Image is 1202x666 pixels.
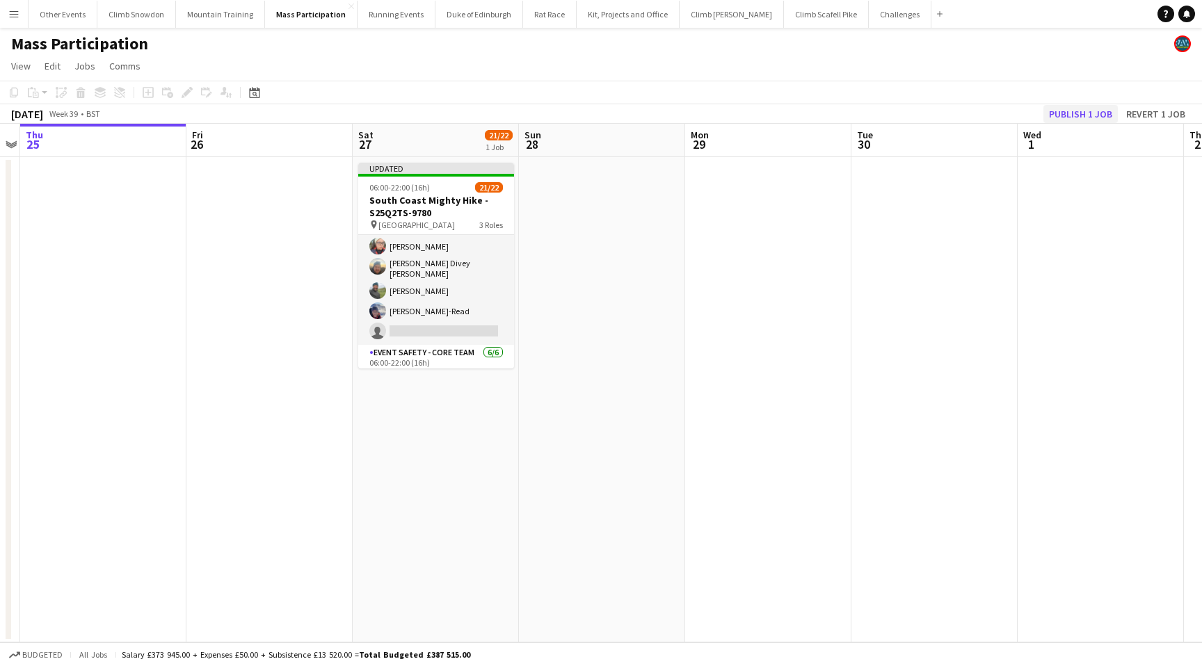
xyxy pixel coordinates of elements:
span: 28 [522,136,541,152]
h3: South Coast Mighty Hike - S25Q2TS-9780 [358,194,514,219]
button: Duke of Edinburgh [435,1,523,28]
span: Edit [45,60,61,72]
span: 25 [24,136,43,152]
app-card-role: Event Safety - Core Team6/606:00-22:00 (16h) [358,345,514,493]
button: Climb [PERSON_NAME] [680,1,784,28]
app-user-avatar: Staff RAW Adventures [1174,35,1191,52]
span: Sat [358,129,374,141]
span: Sun [524,129,541,141]
span: 29 [689,136,709,152]
span: Fri [192,129,203,141]
span: 3 Roles [479,220,503,230]
h1: Mass Participation [11,33,148,54]
button: Kit, Projects and Office [577,1,680,28]
button: Running Events [358,1,435,28]
a: View [6,57,36,75]
span: Budgeted [22,650,63,660]
span: 21/22 [475,182,503,193]
button: Budgeted [7,647,65,663]
app-job-card: Updated06:00-22:00 (16h)21/22South Coast Mighty Hike - S25Q2TS-9780 [GEOGRAPHIC_DATA]3 Roles[PERS... [358,163,514,368]
button: Climb Snowdon [97,1,176,28]
span: 06:00-22:00 (16h) [369,182,430,193]
button: Rat Race [523,1,577,28]
span: Thu [26,129,43,141]
span: 21/22 [485,130,513,140]
button: Climb Scafell Pike [784,1,869,28]
span: 30 [855,136,873,152]
button: Publish 1 job [1043,105,1118,123]
div: 1 Job [486,142,512,152]
button: Mass Participation [265,1,358,28]
button: Mountain Training [176,1,265,28]
span: View [11,60,31,72]
button: Revert 1 job [1121,105,1191,123]
div: Updated [358,163,514,174]
button: Challenges [869,1,931,28]
div: [DATE] [11,107,43,121]
span: Comms [109,60,141,72]
span: 27 [356,136,374,152]
button: Other Events [29,1,97,28]
a: Jobs [69,57,101,75]
div: Salary £373 945.00 + Expenses £50.00 + Subsistence £13 520.00 = [122,649,470,660]
a: Comms [104,57,146,75]
span: [GEOGRAPHIC_DATA] [378,220,455,230]
span: Tue [857,129,873,141]
span: Wed [1023,129,1041,141]
span: Total Budgeted £387 515.00 [359,649,470,660]
span: Mon [691,129,709,141]
span: 26 [190,136,203,152]
span: All jobs [77,649,110,660]
span: Week 39 [46,108,81,119]
a: Edit [39,57,66,75]
div: BST [86,108,100,119]
span: 1 [1021,136,1041,152]
span: Jobs [74,60,95,72]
